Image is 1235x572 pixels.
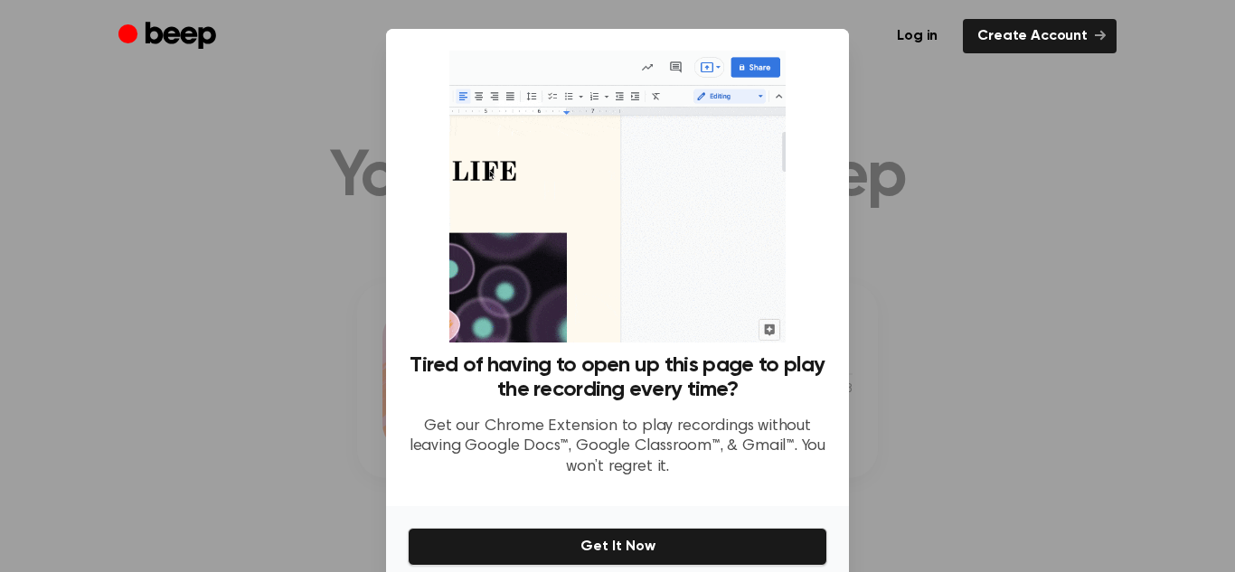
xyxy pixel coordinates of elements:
[882,19,952,53] a: Log in
[408,528,827,566] button: Get It Now
[963,19,1117,53] a: Create Account
[408,353,827,402] h3: Tired of having to open up this page to play the recording every time?
[449,51,785,342] img: Beep extension in action
[408,417,827,478] p: Get our Chrome Extension to play recordings without leaving Google Docs™, Google Classroom™, & Gm...
[118,19,221,54] a: Beep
